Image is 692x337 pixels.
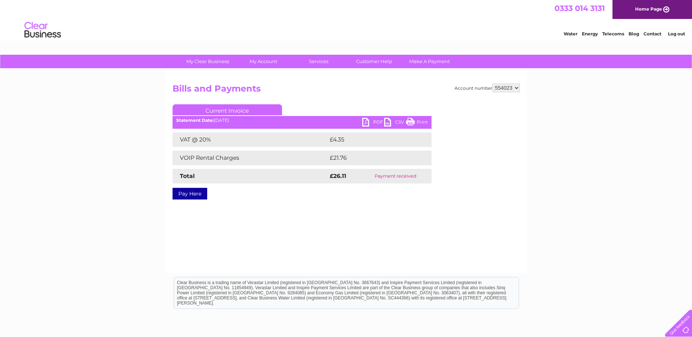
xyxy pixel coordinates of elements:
a: My Account [233,55,293,68]
a: Telecoms [602,31,624,36]
strong: £26.11 [330,173,346,179]
a: Make A Payment [399,55,460,68]
a: Current Invoice [173,104,282,115]
a: Pay Here [173,188,207,200]
a: Customer Help [344,55,404,68]
a: Services [289,55,349,68]
td: £21.76 [328,151,416,165]
a: Contact [643,31,661,36]
a: Blog [629,31,639,36]
a: 0333 014 3131 [554,4,605,13]
h2: Bills and Payments [173,84,520,97]
td: VOIP Rental Charges [173,151,328,165]
a: Water [564,31,577,36]
a: Energy [582,31,598,36]
td: £4.35 [328,132,414,147]
a: PDF [362,118,384,128]
div: Clear Business is a trading name of Verastar Limited (registered in [GEOGRAPHIC_DATA] No. 3667643... [174,4,519,35]
b: Statement Date: [176,117,214,123]
a: CSV [384,118,406,128]
div: Account number [455,84,520,92]
div: [DATE] [173,118,432,123]
a: Print [406,118,428,128]
strong: Total [180,173,195,179]
a: Log out [668,31,685,36]
td: Payment received [360,169,432,183]
td: VAT @ 20% [173,132,328,147]
a: My Clear Business [178,55,238,68]
img: logo.png [24,19,61,41]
